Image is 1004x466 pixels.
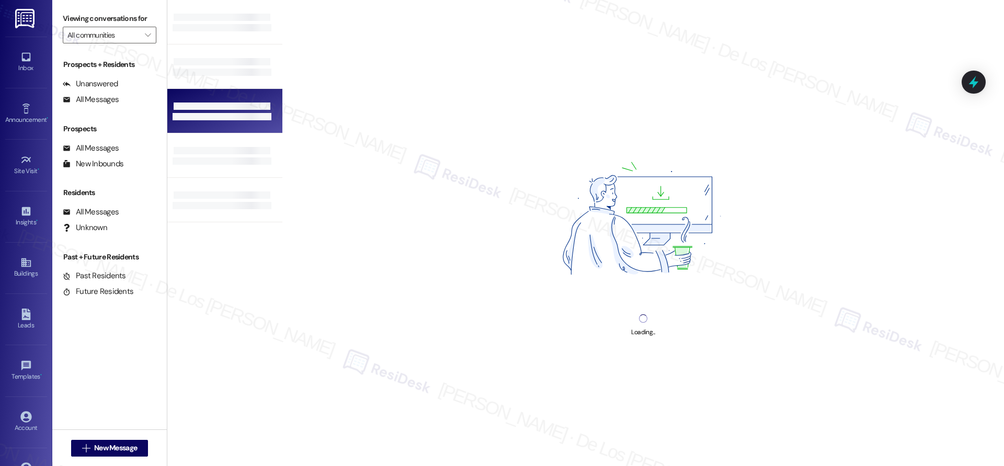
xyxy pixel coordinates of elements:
[47,115,48,122] span: •
[63,10,156,27] label: Viewing conversations for
[63,158,123,169] div: New Inbounds
[52,252,167,263] div: Past + Future Residents
[40,371,42,379] span: •
[52,187,167,198] div: Residents
[63,207,119,218] div: All Messages
[5,254,47,282] a: Buildings
[94,442,137,453] span: New Message
[67,27,140,43] input: All communities
[631,327,655,338] div: Loading...
[15,9,37,28] img: ResiDesk Logo
[63,78,118,89] div: Unanswered
[63,286,133,297] div: Future Residents
[5,305,47,334] a: Leads
[5,151,47,179] a: Site Visit •
[63,94,119,105] div: All Messages
[63,270,126,281] div: Past Residents
[36,217,38,224] span: •
[38,166,39,173] span: •
[52,59,167,70] div: Prospects + Residents
[52,123,167,134] div: Prospects
[82,444,90,452] i: 
[5,48,47,76] a: Inbox
[71,440,149,457] button: New Message
[145,31,151,39] i: 
[63,143,119,154] div: All Messages
[5,202,47,231] a: Insights •
[63,222,107,233] div: Unknown
[5,357,47,385] a: Templates •
[5,408,47,436] a: Account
